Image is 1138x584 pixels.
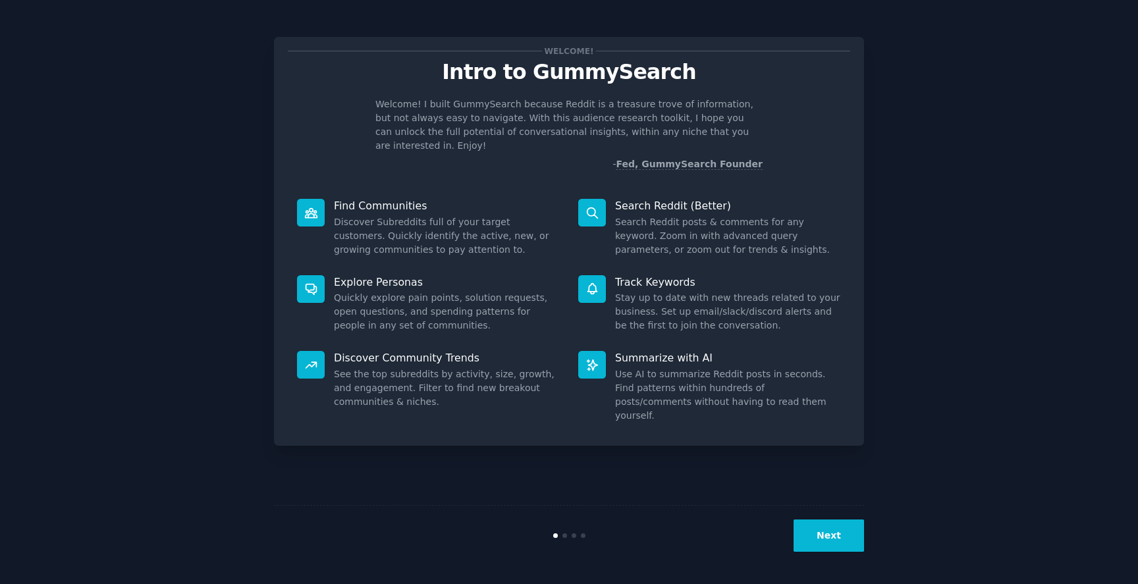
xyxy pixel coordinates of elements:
p: Intro to GummySearch [288,61,850,84]
div: - [612,157,763,171]
p: Explore Personas [334,275,560,289]
span: Welcome! [542,44,596,58]
p: Track Keywords [615,275,841,289]
dd: Discover Subreddits full of your target customers. Quickly identify the active, new, or growing c... [334,215,560,257]
dd: Quickly explore pain points, solution requests, open questions, and spending patterns for people ... [334,291,560,332]
dd: See the top subreddits by activity, size, growth, and engagement. Filter to find new breakout com... [334,367,560,409]
dd: Use AI to summarize Reddit posts in seconds. Find patterns within hundreds of posts/comments with... [615,367,841,423]
dd: Stay up to date with new threads related to your business. Set up email/slack/discord alerts and ... [615,291,841,332]
p: Search Reddit (Better) [615,199,841,213]
p: Welcome! I built GummySearch because Reddit is a treasure trove of information, but not always ea... [375,97,763,153]
p: Discover Community Trends [334,351,560,365]
a: Fed, GummySearch Founder [616,159,763,170]
p: Find Communities [334,199,560,213]
dd: Search Reddit posts & comments for any keyword. Zoom in with advanced query parameters, or zoom o... [615,215,841,257]
p: Summarize with AI [615,351,841,365]
button: Next [794,519,864,552]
